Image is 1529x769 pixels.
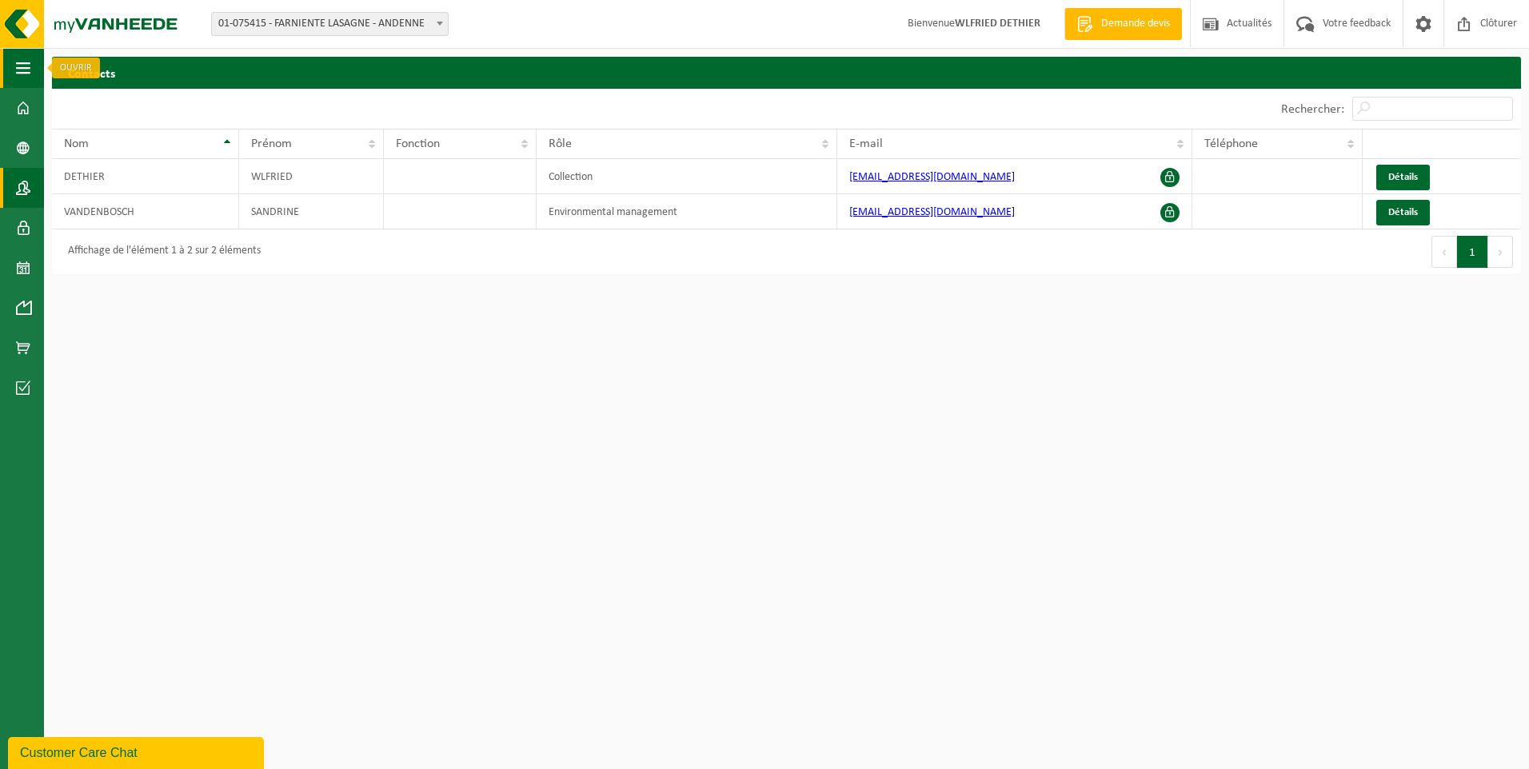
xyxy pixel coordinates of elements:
[396,137,440,150] span: Fonction
[64,137,89,150] span: Nom
[1097,16,1174,32] span: Demande devis
[1488,236,1513,268] button: Next
[1376,200,1430,225] a: Détails
[60,237,261,266] div: Affichage de l'élément 1 à 2 sur 2 éléments
[1457,236,1488,268] button: 1
[1388,207,1418,217] span: Détails
[1204,137,1258,150] span: Téléphone
[251,137,292,150] span: Prénom
[549,137,572,150] span: Rôle
[1431,236,1457,268] button: Previous
[1281,103,1344,116] label: Rechercher:
[211,12,449,36] span: 01-075415 - FARNIENTE LASAGNE - ANDENNE
[239,159,384,194] td: WLFRIED
[849,171,1015,183] a: [EMAIL_ADDRESS][DOMAIN_NAME]
[537,194,838,229] td: Environmental management
[1376,165,1430,190] a: Détails
[52,159,239,194] td: DETHIER
[212,13,448,35] span: 01-075415 - FARNIENTE LASAGNE - ANDENNE
[1064,8,1182,40] a: Demande devis
[239,194,384,229] td: SANDRINE
[849,206,1015,218] a: [EMAIL_ADDRESS][DOMAIN_NAME]
[955,18,1040,30] strong: WLFRIED DETHIER
[52,194,239,229] td: VANDENBOSCH
[849,137,883,150] span: E-mail
[537,159,838,194] td: Collection
[52,57,1521,88] h2: Contacts
[8,734,267,769] iframe: chat widget
[1388,172,1418,182] span: Détails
